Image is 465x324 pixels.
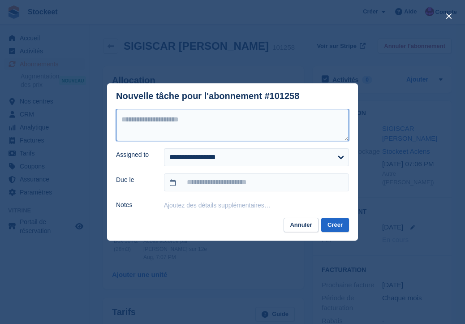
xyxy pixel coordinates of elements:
[164,202,271,209] button: Ajoutez des détails supplémentaires…
[284,218,318,233] button: Annuler
[442,9,456,23] button: close
[116,200,153,210] label: Notes
[116,91,299,101] div: Nouvelle tâche pour l'abonnement #101258
[116,175,153,185] label: Due le
[321,218,349,233] button: Créer
[116,150,153,160] label: Assigned to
